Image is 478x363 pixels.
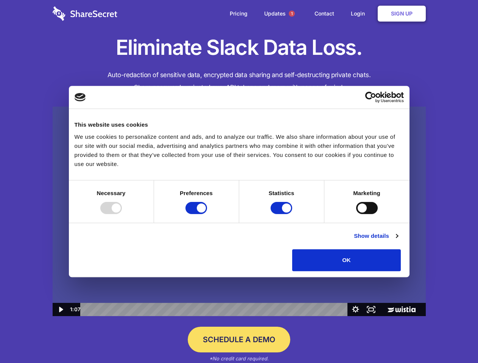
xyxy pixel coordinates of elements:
a: Contact [307,2,342,25]
em: *No credit card required. [209,355,269,361]
strong: Statistics [269,190,294,196]
a: Show details [354,231,398,240]
strong: Marketing [353,190,380,196]
button: Play Video [53,303,68,316]
a: Wistia Logo -- Learn More [379,303,425,316]
strong: Preferences [180,190,213,196]
button: Show settings menu [348,303,363,316]
span: 1 [289,11,295,17]
strong: Necessary [97,190,126,196]
img: logo [75,93,86,101]
div: We use cookies to personalize content and ads, and to analyze our traffic. We also share informat... [75,132,404,169]
div: This website uses cookies [75,120,404,129]
img: Sharesecret [53,107,426,316]
img: logo-wordmark-white-trans-d4663122ce5f474addd5e946df7df03e33cb6a1c49d2221995e7729f52c070b2.svg [53,6,117,21]
div: Playbar [86,303,344,316]
a: Sign Up [378,6,426,22]
a: Login [343,2,376,25]
button: OK [292,249,401,271]
a: Schedule a Demo [188,327,290,352]
a: Pricing [222,2,255,25]
button: Fullscreen [363,303,379,316]
h4: Auto-redaction of sensitive data, encrypted data sharing and self-destructing private chats. Shar... [53,69,426,94]
a: Usercentrics Cookiebot - opens in a new window [338,92,404,103]
h1: Eliminate Slack Data Loss. [53,34,426,61]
